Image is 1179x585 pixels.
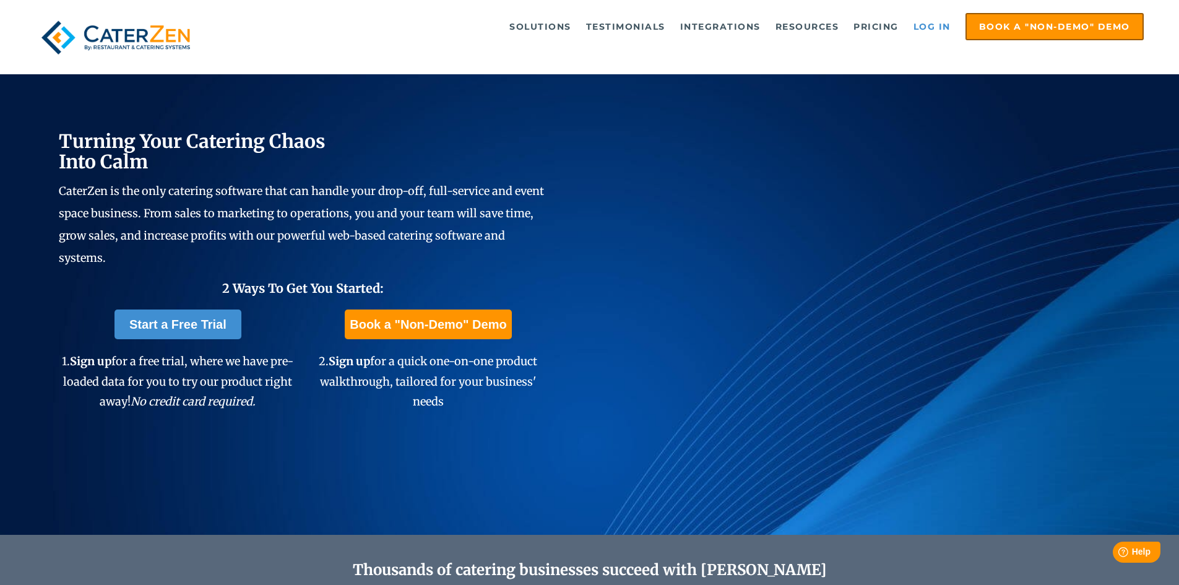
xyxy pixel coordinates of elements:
span: Turning Your Catering Chaos Into Calm [59,129,326,173]
a: Integrations [674,14,767,39]
a: Testimonials [580,14,672,39]
span: Sign up [329,354,370,368]
span: 1. for a free trial, where we have pre-loaded data for you to try our product right away! [62,354,293,409]
span: 2 Ways To Get You Started: [222,280,384,296]
a: Start a Free Trial [114,310,241,339]
h2: Thousands of catering businesses succeed with [PERSON_NAME] [118,561,1061,579]
img: caterzen [35,13,196,62]
a: Log in [907,14,957,39]
iframe: Help widget launcher [1069,537,1165,571]
a: Book a "Non-Demo" Demo [345,310,511,339]
span: CaterZen is the only catering software that can handle your drop-off, full-service and event spac... [59,184,544,265]
a: Book a "Non-Demo" Demo [965,13,1144,40]
a: Solutions [503,14,577,39]
span: Sign up [70,354,111,368]
div: Navigation Menu [225,13,1144,40]
span: 2. for a quick one-on-one product walkthrough, tailored for your business' needs [319,354,537,409]
a: Resources [769,14,845,39]
a: Pricing [847,14,905,39]
em: No credit card required. [131,394,256,409]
